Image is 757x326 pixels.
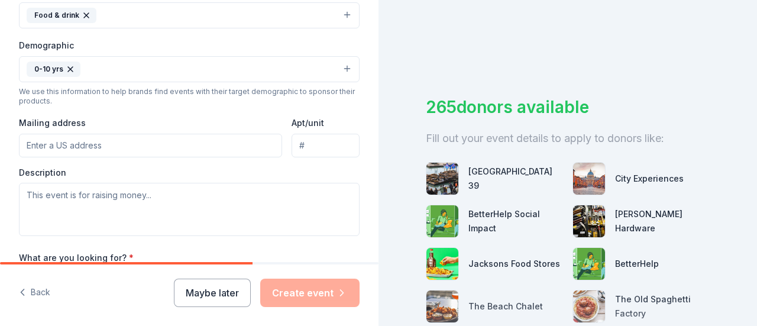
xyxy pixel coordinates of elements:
[19,40,74,51] label: Demographic
[19,280,50,305] button: Back
[468,257,560,271] div: Jacksons Food Stores
[468,164,563,193] div: [GEOGRAPHIC_DATA] 39
[573,248,605,280] img: photo for BetterHelp
[19,252,134,264] label: What are you looking for?
[19,56,360,82] button: 0-10 yrs
[292,134,360,157] input: #
[19,117,86,129] label: Mailing address
[292,117,324,129] label: Apt/unit
[426,248,458,280] img: photo for Jacksons Food Stores
[573,205,605,237] img: photo for Cole Hardware
[19,87,360,106] div: We use this information to help brands find events with their target demographic to sponsor their...
[426,163,458,195] img: photo for San Francisco Pier 39
[174,279,251,307] button: Maybe later
[615,257,659,271] div: BetterHelp
[19,2,360,28] button: Food & drink
[573,163,605,195] img: photo for City Experiences
[19,167,66,179] label: Description
[426,95,710,120] div: 265 donors available
[27,62,80,77] div: 0-10 yrs
[426,205,458,237] img: photo for BetterHelp Social Impact
[468,207,563,235] div: BetterHelp Social Impact
[615,207,710,235] div: [PERSON_NAME] Hardware
[27,8,96,23] div: Food & drink
[615,172,684,186] div: City Experiences
[426,129,710,148] div: Fill out your event details to apply to donors like:
[19,134,282,157] input: Enter a US address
